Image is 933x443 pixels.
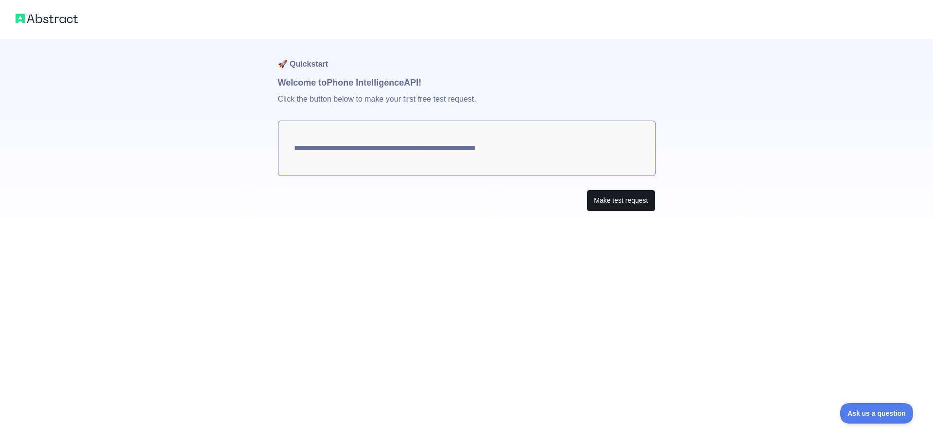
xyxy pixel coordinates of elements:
h1: Welcome to Phone Intelligence API! [278,76,656,89]
img: Abstract logo [16,12,78,25]
button: Make test request [587,190,655,212]
iframe: Toggle Customer Support [840,403,914,424]
h1: 🚀 Quickstart [278,39,656,76]
p: Click the button below to make your first free test request. [278,89,656,121]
